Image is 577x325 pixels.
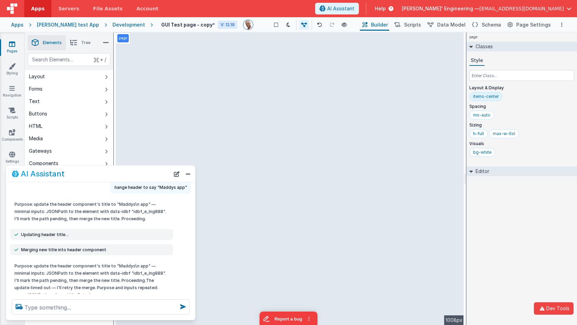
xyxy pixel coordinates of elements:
input: Search Elements... [28,53,110,66]
p: Purpose: update the header component's title to "Maddys\n app" — minimal inputs: JSONPath to the ... [14,201,169,222]
div: 1008px [444,315,464,325]
button: Scripts [392,19,422,31]
div: Forms [29,85,42,92]
p: page [119,35,127,41]
button: Gateways [25,145,113,157]
div: Media [29,135,43,142]
span: + / [94,53,106,66]
span: [EMAIL_ADDRESS][DOMAIN_NAME] [479,5,564,12]
h2: Editor [473,166,489,176]
div: [PERSON_NAME] test App [37,21,99,28]
button: Close [184,169,193,179]
button: Media [25,132,113,145]
div: --> [116,32,464,325]
span: File Assets [93,5,123,12]
span: Data Model [437,21,466,28]
button: AI Assistant [315,3,359,14]
p: Visuals [469,141,574,146]
span: Tree [81,40,90,45]
span: AI Assistant [327,5,354,12]
h2: AI Assistant [21,170,65,178]
span: Scripts [404,21,421,28]
button: Data Model [425,19,467,31]
div: Apps [11,21,23,28]
button: Components [25,157,113,170]
h4: page [467,32,480,42]
span: Updating header title… [21,232,69,237]
span: [PERSON_NAME]' Engineering — [402,5,479,12]
button: Forms [25,83,113,95]
div: mx-auto [473,112,490,118]
button: Page Settings [505,19,552,31]
p: Spacing [469,104,574,109]
button: Dev Tools [534,302,574,315]
button: New Chat [172,169,182,179]
button: Style [469,55,485,66]
span: Builder [371,21,388,28]
span: Apps [31,5,45,12]
div: items-center [473,94,499,99]
div: h-full [473,131,484,136]
button: Layout [25,70,113,83]
span: Help [375,5,386,12]
button: Text [25,95,113,108]
h2: Classes [473,42,493,51]
button: HTML [25,120,113,132]
button: [PERSON_NAME]' Engineering — [EMAIL_ADDRESS][DOMAIN_NAME] [402,5,571,12]
p: Purpose: update the header component's title to "Maddys\n app" — minimal inputs: JSONPath to the ... [14,262,169,298]
span: Elements [43,40,62,45]
div: Layout [29,73,45,80]
p: Layout & Display [469,85,574,91]
p: hange header to say "Maddys app" [115,184,187,191]
button: Buttons [25,108,113,120]
p: Sizing [469,122,574,128]
div: Development [113,21,145,28]
div: V: 12.19 [218,21,237,29]
div: Buttons [29,110,47,117]
div: Components [29,160,58,167]
h4: GUI Test page - copy [161,22,213,27]
div: Text [29,98,40,105]
div: HTML [29,123,42,130]
span: Page Settings [516,21,551,28]
div: bg-white [473,150,491,155]
span: Merging new title into header component [21,247,106,253]
button: Schema [470,19,502,31]
span: Schema [482,21,501,28]
span: Servers [58,5,79,12]
button: Builder [360,19,389,31]
div: max-w-6xl [493,131,515,136]
div: Gateways [29,148,52,154]
button: Options [558,21,566,29]
img: 11ac31fe5dc3d0eff3fbbbf7b26fa6e1 [243,20,253,30]
input: Enter Class... [469,70,574,81]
